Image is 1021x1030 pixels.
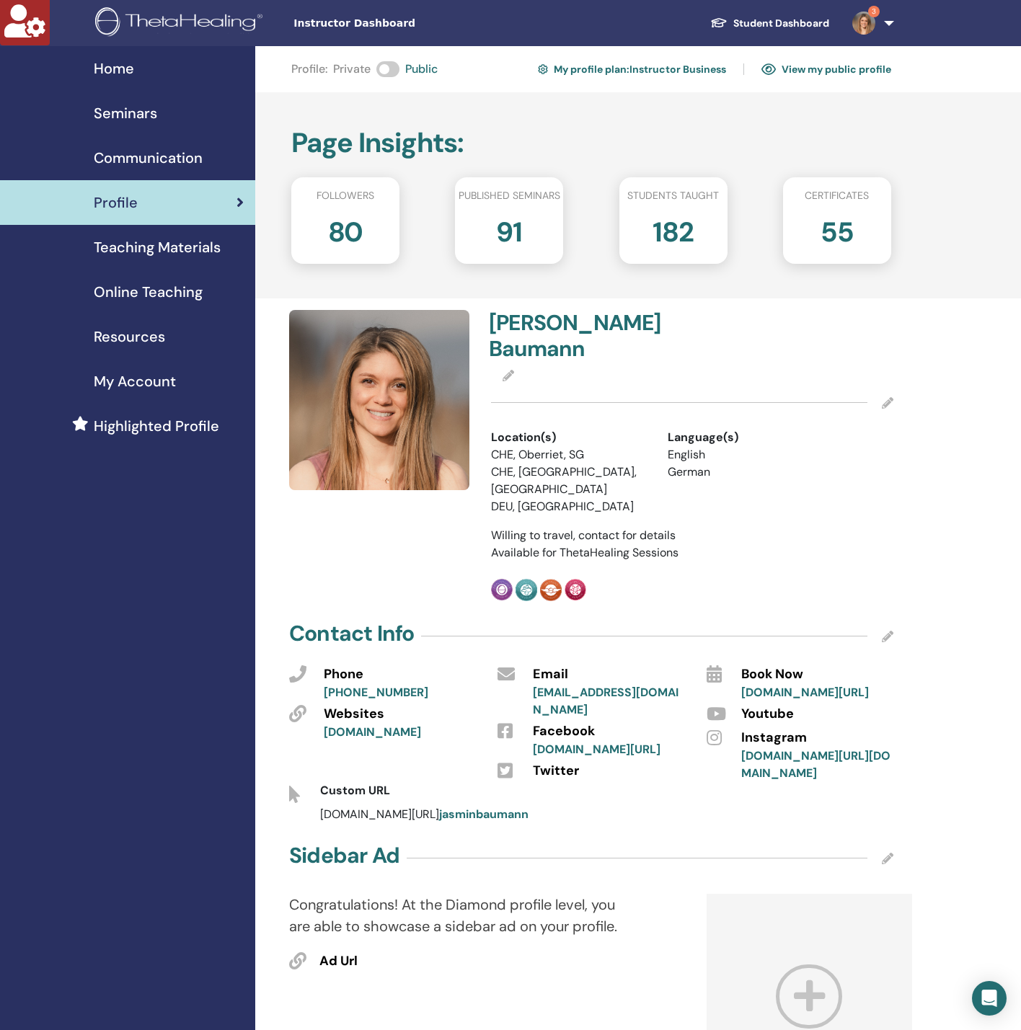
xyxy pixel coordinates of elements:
a: [DOMAIN_NAME][URL] [533,742,660,757]
span: Certificates [805,188,869,203]
img: graduation-cap-white.svg [710,17,728,29]
span: Private [333,61,371,78]
span: Ad Url [319,952,358,971]
a: [DOMAIN_NAME][URL] [741,685,869,700]
h2: 55 [821,209,854,249]
span: Highlighted Profile [94,415,219,437]
img: eye.svg [761,63,776,76]
span: Facebook [533,722,595,741]
a: [DOMAIN_NAME] [324,724,421,740]
div: Language(s) [668,429,823,446]
span: Students taught [627,188,719,203]
span: Profile [94,192,138,213]
h4: Sidebar Ad [289,843,399,869]
a: jasminbaumann [439,807,529,822]
a: Student Dashboard [699,10,841,37]
img: default.jpg [289,310,469,490]
span: Custom URL [320,783,390,798]
li: DEU, [GEOGRAPHIC_DATA] [491,498,646,515]
span: Location(s) [491,429,556,446]
p: Congratulations! At the Diamond profile level, you are able to showcase a sidebar ad on your prof... [289,894,632,937]
span: Book Now [741,665,803,684]
span: Instructor Dashboard [293,16,510,31]
a: [PHONE_NUMBER] [324,685,428,700]
h4: Contact Info [289,621,414,647]
h2: 182 [653,209,694,249]
span: My Account [94,370,176,392]
span: Resources [94,326,165,347]
h2: 80 [328,209,363,249]
h4: [PERSON_NAME] Baumann [489,310,684,362]
img: default.jpg [852,12,875,35]
span: Instagram [741,729,807,747]
span: 3 [868,6,880,17]
a: View my public profile [761,58,891,81]
span: Twitter [533,762,579,781]
span: Teaching Materials [94,236,221,258]
span: Published seminars [459,188,560,203]
span: Public [405,61,438,78]
div: Open Intercom Messenger [972,981,1007,1016]
span: Youtube [741,705,794,724]
span: Seminars [94,102,157,124]
span: [DOMAIN_NAME][URL] [320,807,529,822]
h2: Page Insights : [291,127,891,160]
a: [EMAIL_ADDRESS][DOMAIN_NAME] [533,685,679,717]
span: Willing to travel, contact for details [491,528,676,543]
span: Communication [94,147,203,169]
li: English [668,446,823,463]
span: Email [533,665,568,684]
span: Home [94,58,134,79]
li: CHE, [GEOGRAPHIC_DATA], [GEOGRAPHIC_DATA] [491,463,646,498]
span: Online Teaching [94,281,203,303]
a: [DOMAIN_NAME][URL][DOMAIN_NAME] [741,748,890,781]
span: Phone [324,665,363,684]
h2: 91 [496,209,522,249]
li: CHE, Oberriet, SG [491,446,646,463]
img: logo.png [95,7,268,40]
span: Available for ThetaHealing Sessions [491,545,679,560]
span: Websites [324,705,384,724]
a: My profile plan:Instructor Business [538,58,726,81]
span: Followers [317,188,374,203]
img: cog.svg [538,62,548,76]
li: German [668,463,823,481]
span: Profile : [291,61,327,78]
